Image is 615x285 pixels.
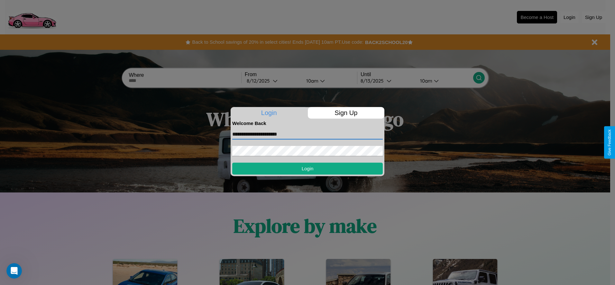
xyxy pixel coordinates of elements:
[308,107,385,119] p: Sign Up
[6,263,22,279] iframe: Intercom live chat
[607,129,612,156] div: Give Feedback
[232,120,383,126] h4: Welcome Back
[232,163,383,174] button: Login
[231,107,307,119] p: Login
